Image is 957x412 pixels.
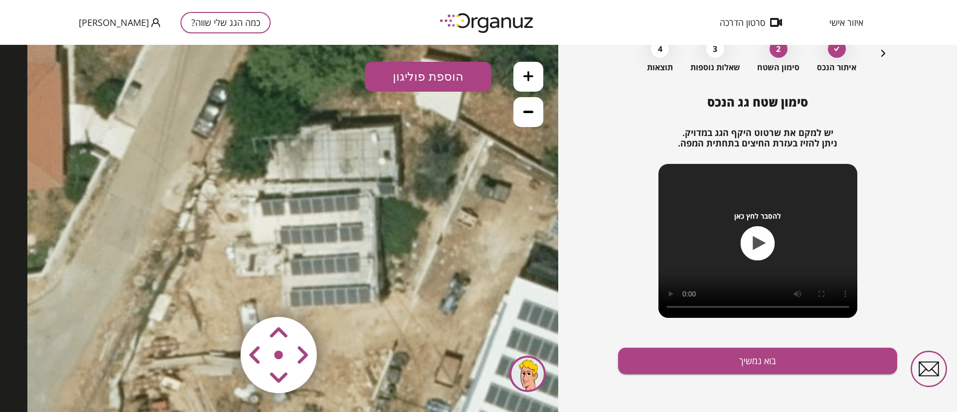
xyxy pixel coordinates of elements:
span: סימון שטח גג הנכס [707,94,808,110]
span: איזור אישי [829,17,863,27]
span: איתור הנכס [817,63,856,72]
img: vector-smart-object-copy.png [220,251,339,370]
div: 4 [651,40,669,58]
span: תוצאות [647,63,673,72]
span: [PERSON_NAME] [79,17,149,27]
button: [PERSON_NAME] [79,16,160,29]
button: סרטון הדרכה [705,17,797,27]
button: כמה הגג שלי שווה? [180,12,271,33]
span: שאלות נוספות [690,63,740,72]
span: סימון השטח [757,63,799,72]
div: 2 [770,40,788,58]
div: 3 [706,40,724,58]
img: logo [433,9,542,36]
button: הוספת פוליגון [365,17,491,47]
button: בוא נמשיך [618,348,897,374]
span: להסבר לחץ כאן [734,212,781,220]
button: איזור אישי [814,17,878,27]
span: סרטון הדרכה [720,17,765,27]
h2: יש למקם את שרטוט היקף הגג במדויק. ניתן להזיז בעזרת החיצים בתחתית המפה. [618,128,897,149]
